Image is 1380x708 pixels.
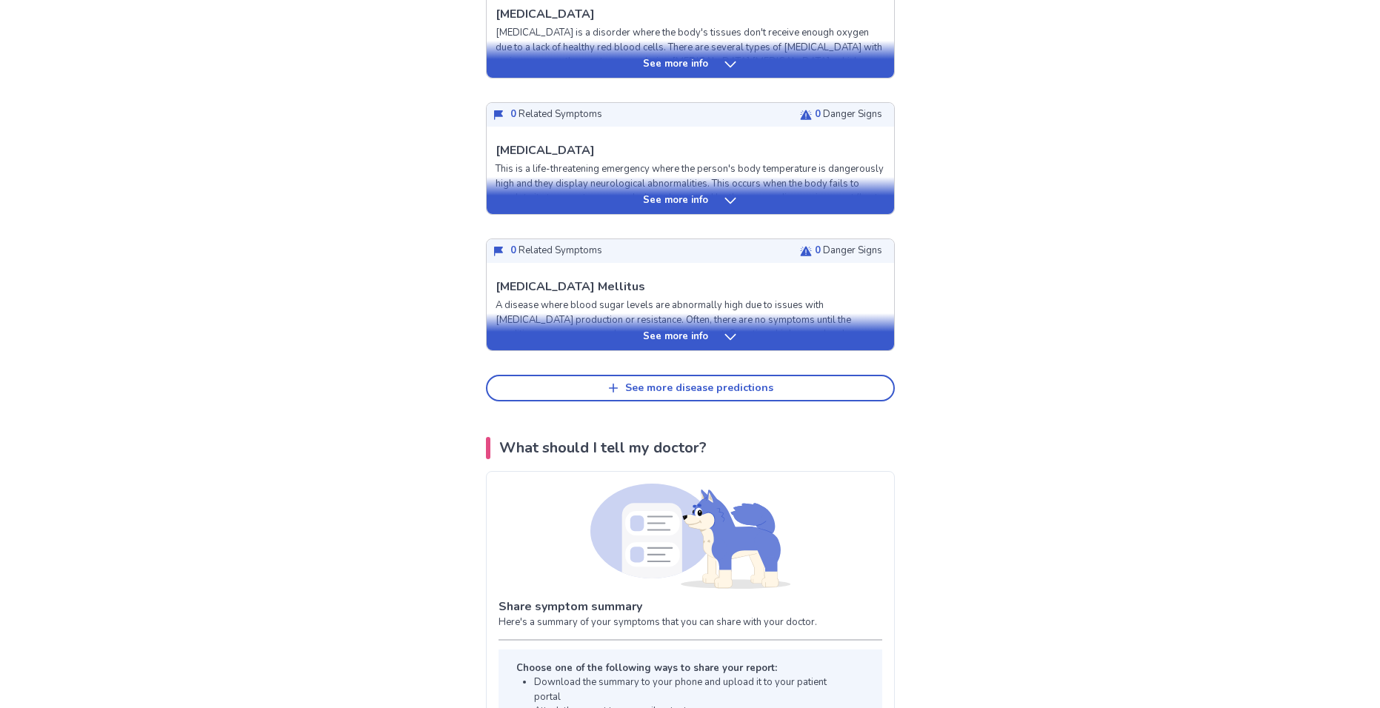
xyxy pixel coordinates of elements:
[815,244,821,257] span: 0
[643,193,708,208] p: See more info
[815,244,882,258] p: Danger Signs
[496,5,595,23] p: [MEDICAL_DATA]
[499,437,707,459] p: What should I tell my doctor?
[590,484,790,589] img: Shiba (Report)
[499,615,882,630] p: Here's a summary of your symptoms that you can share with your doctor.
[510,107,602,122] p: Related Symptoms
[534,675,853,704] li: Download the summary to your phone and upload it to your patient portal
[486,375,895,401] button: See more disease predictions
[496,162,885,220] p: This is a life-threatening emergency where the person's body temperature is dangerously high and ...
[643,57,708,72] p: See more info
[499,598,882,615] p: Share symptom summary
[510,107,516,121] span: 0
[496,298,885,356] p: A disease where blood sugar levels are abnormally high due to issues with [MEDICAL_DATA] producti...
[510,244,602,258] p: Related Symptoms
[815,107,821,121] span: 0
[496,26,885,98] p: [MEDICAL_DATA] is a disorder where the body's tissues don't receive enough oxygen due to a lack o...
[510,244,516,257] span: 0
[496,141,595,159] p: [MEDICAL_DATA]
[815,107,882,122] p: Danger Signs
[643,330,708,344] p: See more info
[625,382,773,395] div: See more disease predictions
[516,661,853,676] p: Choose one of the following ways to share your report:
[496,278,645,295] p: [MEDICAL_DATA] Mellitus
